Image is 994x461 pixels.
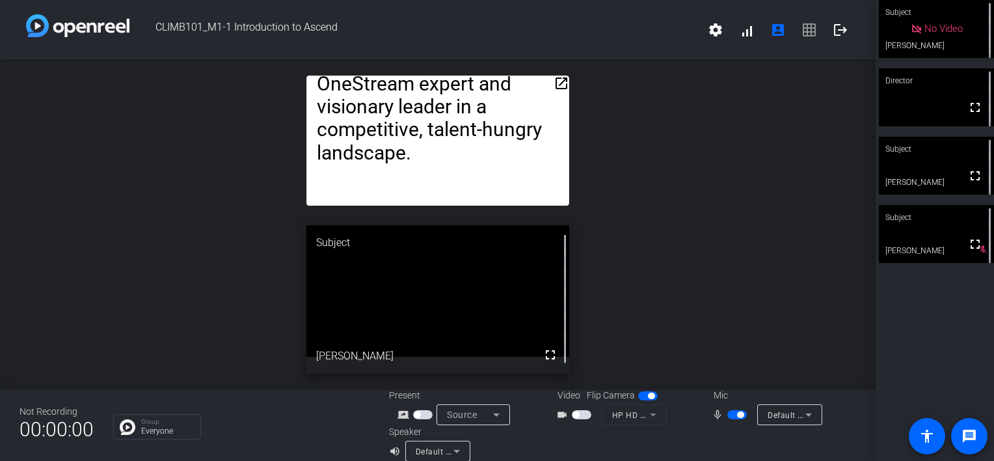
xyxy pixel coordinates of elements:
[708,22,723,38] mat-icon: settings
[20,413,94,445] span: 00:00:00
[770,22,786,38] mat-icon: account_box
[967,236,983,252] mat-icon: fullscreen
[879,205,994,230] div: Subject
[120,419,135,435] img: Chat Icon
[924,23,963,35] span: No Video
[389,425,467,439] div: Speaker
[701,389,831,402] div: Mic
[919,428,935,444] mat-icon: accessibility
[879,68,994,93] div: Director
[554,76,569,91] mat-icon: open_in_new
[731,14,762,46] button: signal_cellular_alt
[557,389,580,402] span: Video
[961,428,977,444] mat-icon: message
[306,225,569,260] div: Subject
[556,407,572,423] mat-icon: videocam_outline
[587,389,635,402] span: Flip Camera
[879,137,994,161] div: Subject
[26,14,129,37] img: white-gradient.svg
[389,443,405,459] mat-icon: volume_up
[141,427,194,435] p: Everyone
[833,22,848,38] mat-icon: logout
[447,410,477,420] span: Source
[389,389,519,402] div: Present
[20,405,94,419] div: Not Recording
[712,407,727,423] mat-icon: mic_none
[129,14,700,46] span: CLIMB101_M1-1 Introduction to Ascend
[967,168,983,184] mat-icon: fullscreen
[141,419,194,425] p: Group
[397,407,413,423] mat-icon: screen_share_outline
[967,100,983,115] mat-icon: fullscreen
[543,347,558,363] mat-icon: fullscreen
[416,446,634,456] span: Default - Headset Earphone (Jabra Link 380) (0b0e:24c8)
